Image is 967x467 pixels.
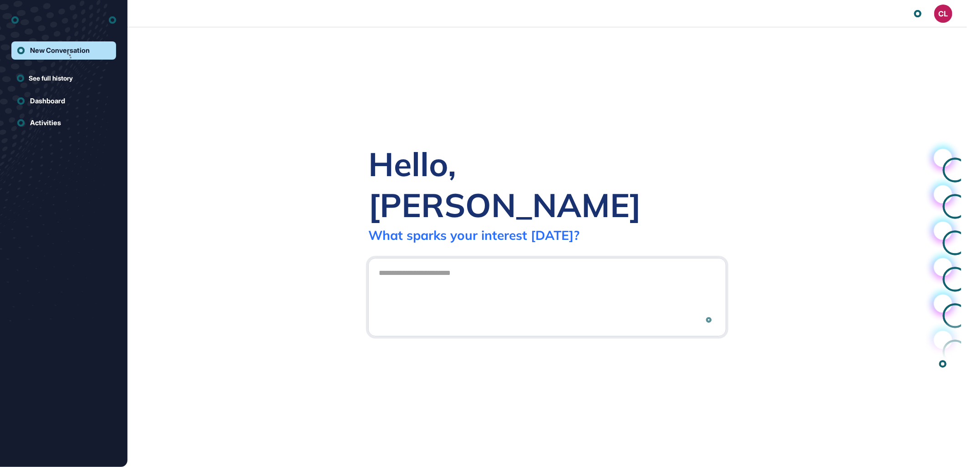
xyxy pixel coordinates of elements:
div: What sparks your interest [DATE]? [368,227,580,243]
a: New Conversation [11,41,116,60]
a: Activities [11,114,116,132]
button: CL [934,5,952,23]
div: Hello, [PERSON_NAME] [368,143,726,225]
a: Dashboard [11,92,116,110]
span: See full history [29,73,73,83]
a: See full history [17,73,116,83]
div: Dashboard [30,97,65,105]
div: New Conversation [30,46,90,55]
div: Activities [30,119,61,127]
div: entrapeer-logo [11,13,19,27]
